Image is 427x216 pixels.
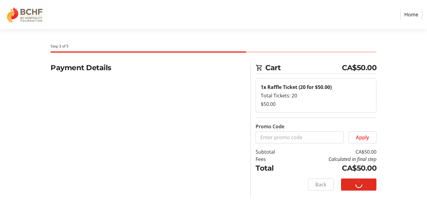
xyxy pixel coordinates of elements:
span: CA$50.00 [342,62,376,73]
a: Home [400,9,422,20]
td: CA$50.00 [290,148,376,155]
div: Step 3 of 5 [51,44,376,49]
strong: 1x Raffle Ticket (20 for $50.00) [261,84,332,90]
td: Calculated in final step [290,155,376,163]
td: Subtotal [256,148,290,155]
span: Apply [356,134,369,141]
h2: Payment Details [51,62,243,73]
label: Promo Code [256,123,284,130]
span: Cart [265,62,342,73]
td: Total [256,163,290,174]
div: $50.00 [261,100,371,108]
img: BC Hospitality Foundation's Logo [5,2,48,27]
input: Enter promo code [256,131,344,143]
td: CA$50.00 [290,163,376,174]
div: Total Tickets: 20 [261,92,371,99]
td: Fees [256,155,290,163]
button: Apply [349,131,376,143]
